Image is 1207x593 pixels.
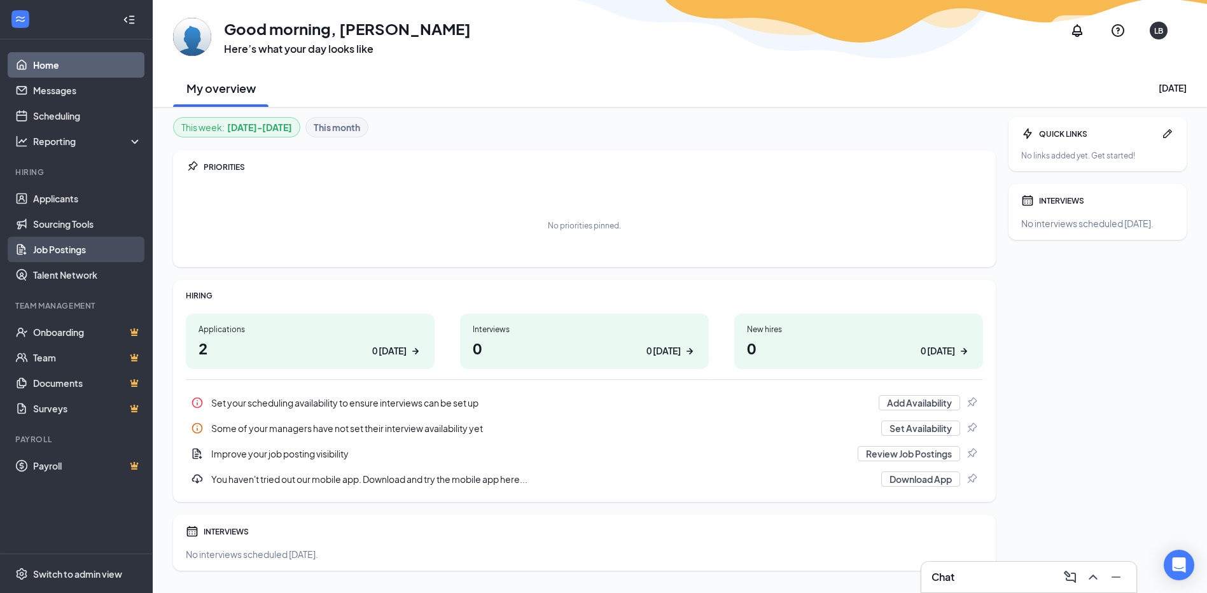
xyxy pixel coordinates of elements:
h1: Good morning, [PERSON_NAME] [224,18,471,39]
div: Set your scheduling availability to ensure interviews can be set up [186,390,983,415]
div: No links added yet. Get started! [1021,150,1174,161]
svg: Pin [965,473,978,485]
svg: QuestionInfo [1110,23,1126,38]
svg: DocumentAdd [191,447,204,460]
svg: Notifications [1070,23,1085,38]
div: 0 [DATE] [921,344,955,358]
div: Open Intercom Messenger [1164,550,1194,580]
a: Applications20 [DATE]ArrowRight [186,314,435,369]
div: New hires [747,324,970,335]
div: No interviews scheduled [DATE]. [1021,217,1174,230]
div: QUICK LINKS [1039,129,1156,139]
svg: WorkstreamLogo [14,13,27,25]
a: Scheduling [33,103,142,129]
svg: Analysis [15,135,28,148]
div: Switch to admin view [33,568,122,580]
h1: 0 [473,337,696,359]
button: ChevronUp [1083,567,1103,587]
div: You haven't tried out our mobile app. Download and try the mobile app here... [186,466,983,492]
a: DocumentAddImprove your job posting visibilityReview Job PostingsPin [186,441,983,466]
div: PRIORITIES [204,162,983,172]
svg: ArrowRight [958,345,970,358]
svg: Pin [186,160,199,173]
button: Add Availability [879,395,960,410]
div: Team Management [15,300,139,311]
div: [DATE] [1159,81,1187,94]
div: No priorities pinned. [548,220,621,231]
a: DownloadYou haven't tried out our mobile app. Download and try the mobile app here...Download AppPin [186,466,983,492]
div: Reporting [33,135,143,148]
svg: Calendar [186,525,199,538]
div: Interviews [473,324,696,335]
a: SurveysCrown [33,396,142,421]
div: Improve your job posting visibility [186,441,983,466]
div: 0 [DATE] [372,344,407,358]
svg: Pen [1161,127,1174,140]
h3: Chat [931,570,954,584]
button: Set Availability [881,421,960,436]
div: No interviews scheduled [DATE]. [186,548,983,561]
svg: Pin [965,422,978,435]
svg: Bolt [1021,127,1034,140]
div: Applications [199,324,422,335]
b: [DATE] - [DATE] [227,120,292,134]
div: Some of your managers have not set their interview availability yet [211,422,874,435]
a: New hires00 [DATE]ArrowRight [734,314,983,369]
svg: Settings [15,568,28,580]
a: Home [33,52,142,78]
button: Review Job Postings [858,446,960,461]
a: Sourcing Tools [33,211,142,237]
button: Minimize [1106,567,1126,587]
div: Set your scheduling availability to ensure interviews can be set up [211,396,871,409]
div: Hiring [15,167,139,178]
svg: ComposeMessage [1063,569,1078,585]
a: InfoSet your scheduling availability to ensure interviews can be set upAdd AvailabilityPin [186,390,983,415]
a: Messages [33,78,142,103]
a: Job Postings [33,237,142,262]
svg: ArrowRight [409,345,422,358]
svg: Info [191,422,204,435]
div: Some of your managers have not set their interview availability yet [186,415,983,441]
svg: Info [191,396,204,409]
div: 0 [DATE] [646,344,681,358]
h2: My overview [186,80,256,96]
svg: Collapse [123,13,136,26]
img: Laura Brown [173,18,211,56]
svg: Pin [965,447,978,460]
a: OnboardingCrown [33,319,142,345]
a: DocumentsCrown [33,370,142,396]
div: LB [1154,25,1163,36]
a: Talent Network [33,262,142,288]
div: Payroll [15,434,139,445]
a: TeamCrown [33,345,142,370]
svg: Pin [965,396,978,409]
h1: 0 [747,337,970,359]
button: Download App [881,471,960,487]
a: Applicants [33,186,142,211]
a: InfoSome of your managers have not set their interview availability yetSet AvailabilityPin [186,415,983,441]
h3: Here’s what your day looks like [224,42,471,56]
svg: Calendar [1021,194,1034,207]
svg: ArrowRight [683,345,696,358]
h1: 2 [199,337,422,359]
svg: ChevronUp [1085,569,1101,585]
a: Interviews00 [DATE]ArrowRight [460,314,709,369]
svg: Minimize [1108,569,1124,585]
svg: Download [191,473,204,485]
div: HIRING [186,290,983,301]
div: INTERVIEWS [1039,195,1174,206]
div: INTERVIEWS [204,526,983,537]
b: This month [314,120,360,134]
div: Improve your job posting visibility [211,447,850,460]
button: ComposeMessage [1060,567,1080,587]
a: PayrollCrown [33,453,142,478]
div: You haven't tried out our mobile app. Download and try the mobile app here... [211,473,874,485]
div: This week : [181,120,292,134]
